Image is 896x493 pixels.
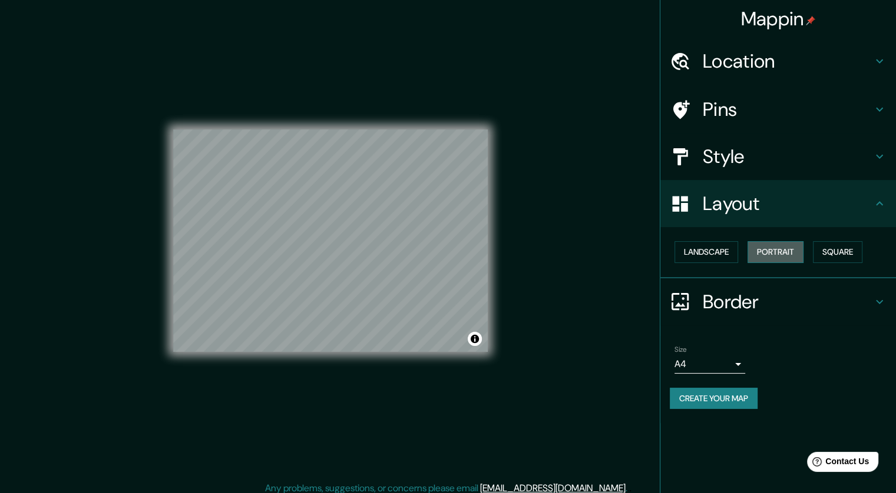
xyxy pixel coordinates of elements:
h4: Style [703,145,872,168]
canvas: Map [173,129,488,352]
h4: Mappin [741,7,816,31]
button: Square [813,241,862,263]
h4: Pins [703,98,872,121]
div: Pins [660,86,896,133]
h4: Border [703,290,872,314]
button: Toggle attribution [468,332,482,346]
div: Location [660,38,896,85]
label: Size [675,344,687,354]
div: A4 [675,355,745,374]
button: Portrait [748,241,804,263]
h4: Layout [703,192,872,215]
button: Create your map [670,388,758,409]
img: pin-icon.png [806,16,815,25]
div: Border [660,278,896,325]
button: Landscape [675,241,738,263]
h4: Location [703,49,872,73]
iframe: Help widget launcher [791,447,883,480]
div: Layout [660,180,896,227]
div: Style [660,133,896,180]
